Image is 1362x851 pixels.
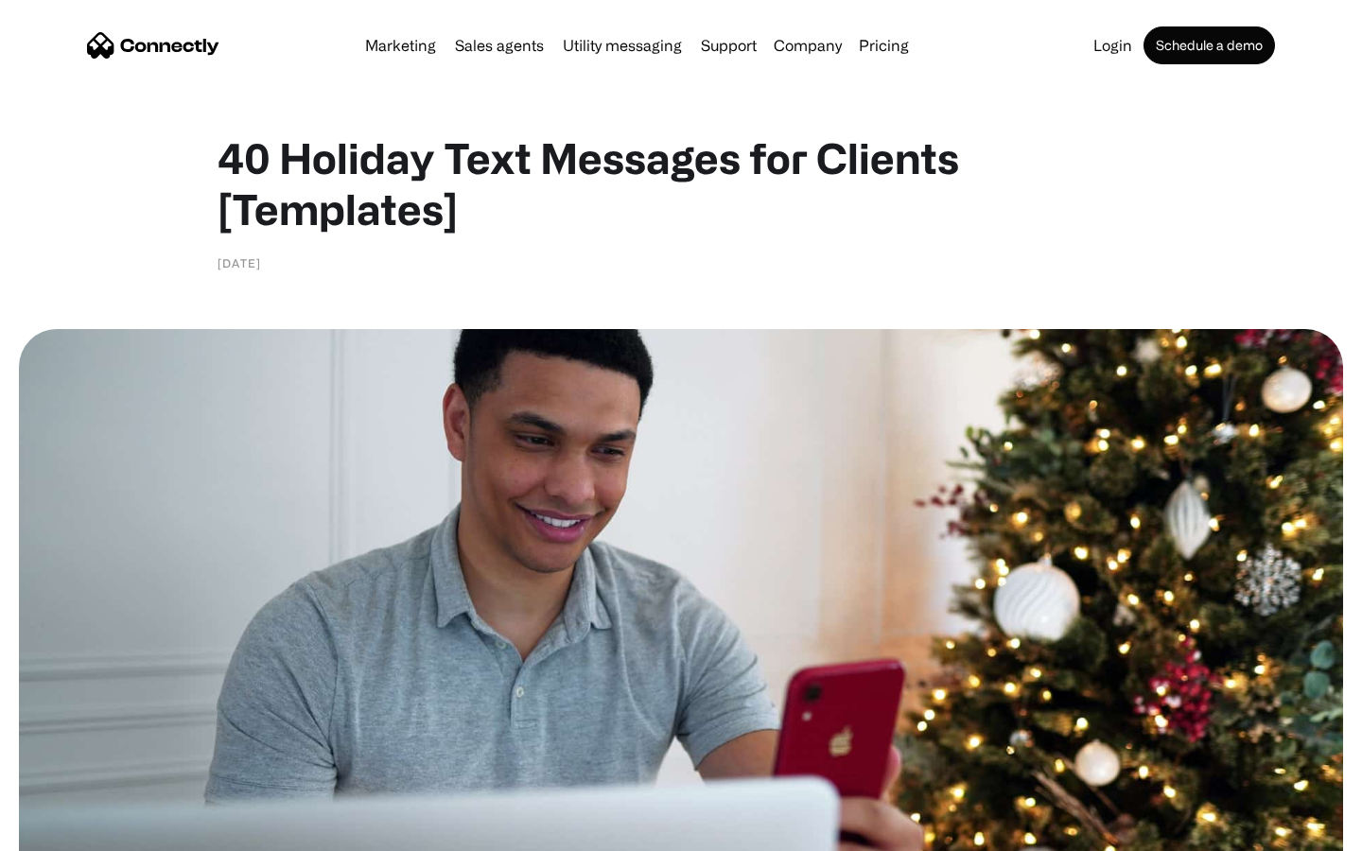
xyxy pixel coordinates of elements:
a: Marketing [358,38,444,53]
a: Utility messaging [555,38,690,53]
h1: 40 Holiday Text Messages for Clients [Templates] [218,132,1144,234]
ul: Language list [38,818,113,844]
a: Schedule a demo [1144,26,1275,64]
a: Login [1086,38,1140,53]
div: [DATE] [218,253,261,272]
aside: Language selected: English [19,818,113,844]
a: Support [693,38,764,53]
a: Pricing [851,38,917,53]
a: Sales agents [447,38,551,53]
div: Company [774,32,842,59]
